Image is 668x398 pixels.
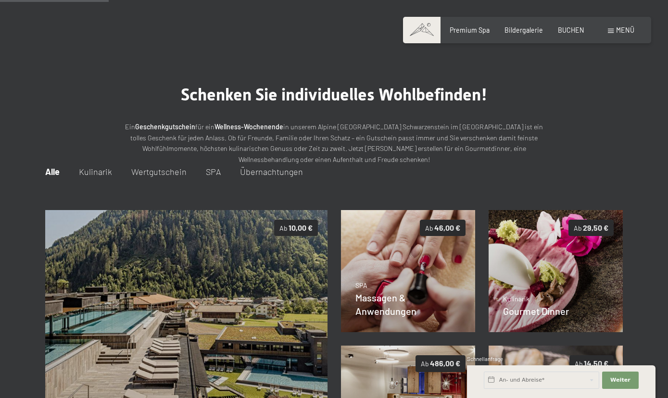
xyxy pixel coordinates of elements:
[558,26,584,34] a: BUCHEN
[467,356,503,362] span: Schnellanfrage
[602,372,639,389] button: Weiter
[610,376,630,384] span: Weiter
[450,26,490,34] a: Premium Spa
[616,26,634,34] span: Menü
[214,123,283,131] strong: Wellness-Wochenende
[181,85,488,104] span: Schenken Sie individuelles Wohlbefinden!
[504,26,543,34] a: Bildergalerie
[123,122,546,165] p: Ein für ein in unserem Alpine [GEOGRAPHIC_DATA] Schwarzenstein im [GEOGRAPHIC_DATA] ist ein tolle...
[135,123,195,131] strong: Geschenkgutschein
